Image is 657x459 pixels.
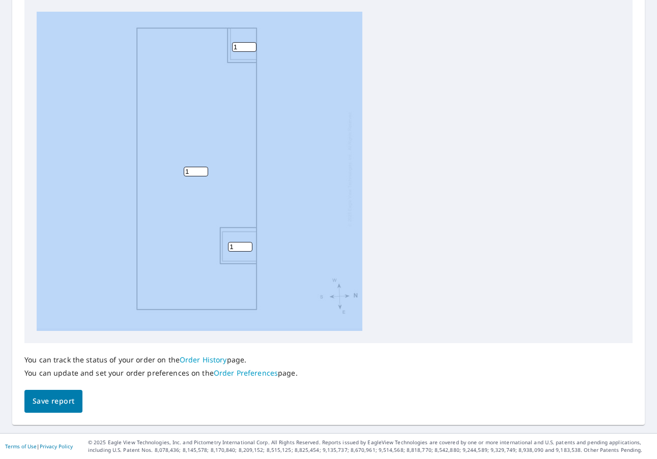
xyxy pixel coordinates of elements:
p: You can track the status of your order on the page. [24,355,298,364]
p: You can update and set your order preferences on the page. [24,369,298,378]
p: © 2025 Eagle View Technologies, Inc. and Pictometry International Corp. All Rights Reserved. Repo... [88,439,652,454]
a: Terms of Use [5,443,37,450]
a: Privacy Policy [40,443,73,450]
a: Order History [180,355,227,364]
p: | [5,443,73,449]
button: Save report [24,390,82,413]
span: Save report [33,395,74,408]
a: Order Preferences [214,368,278,378]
